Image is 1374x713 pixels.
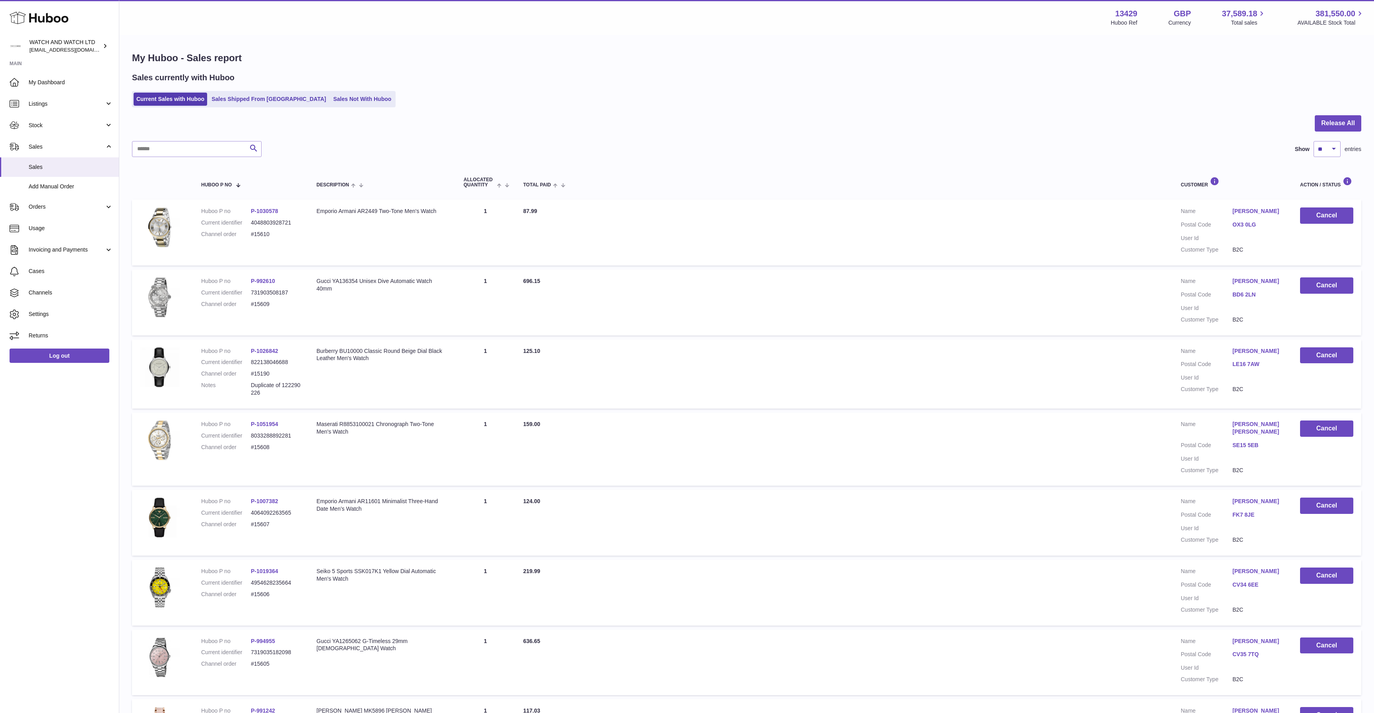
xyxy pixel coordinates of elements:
[1232,316,1284,324] dd: B2C
[251,231,301,238] dd: #15610
[251,568,278,574] a: P-1019364
[1300,347,1353,364] button: Cancel
[1181,651,1232,660] dt: Postal Code
[140,277,180,317] img: 1718701278.jpg
[251,498,278,504] a: P-1007382
[29,267,113,275] span: Cases
[201,277,251,285] dt: Huboo P no
[1232,511,1284,519] a: FK7 8JE
[1232,221,1284,229] a: OX3 0LG
[1232,291,1284,298] a: BD6 2LN
[140,637,180,677] img: 1719997027.jpg
[1181,455,1232,463] dt: User Id
[1181,536,1232,544] dt: Customer Type
[316,347,448,362] div: Burberry BU10000 Classic Round Beige Dial Black Leather Men's Watch
[1297,8,1364,27] a: 381,550.00 AVAILABLE Stock Total
[1300,277,1353,294] button: Cancel
[316,568,448,583] div: Seiko 5 Sports SSK017K1 Yellow Dial Automatic Men's Watch
[1232,347,1284,355] a: [PERSON_NAME]
[251,300,301,308] dd: #15609
[1315,115,1361,132] button: Release All
[1181,246,1232,254] dt: Customer Type
[132,52,1361,64] h1: My Huboo - Sales report
[1181,606,1232,614] dt: Customer Type
[1232,246,1284,254] dd: B2C
[251,591,301,598] dd: #15606
[1181,664,1232,672] dt: User Id
[29,100,105,108] span: Listings
[201,182,232,188] span: Huboo P no
[1297,19,1364,27] span: AVAILABLE Stock Total
[1181,676,1232,683] dt: Customer Type
[523,208,537,214] span: 87.99
[29,203,105,211] span: Orders
[201,637,251,645] dt: Huboo P no
[1295,145,1310,153] label: Show
[1181,177,1284,188] div: Customer
[1181,221,1232,231] dt: Postal Code
[251,660,301,668] dd: #15605
[251,579,301,587] dd: 4954628235664
[1181,207,1232,217] dt: Name
[1181,442,1232,451] dt: Postal Code
[29,310,113,318] span: Settings
[1181,467,1232,474] dt: Customer Type
[1174,8,1191,19] strong: GBP
[1181,568,1232,577] dt: Name
[251,358,301,366] dd: 822138046688
[1232,568,1284,575] a: [PERSON_NAME]
[251,289,301,296] dd: 731903508187
[201,207,251,215] dt: Huboo P no
[1316,8,1355,19] span: 381,550.00
[251,278,275,284] a: P-992610
[523,568,540,574] span: 219.99
[251,649,301,656] dd: 7319035182098
[316,207,448,215] div: Emporio Armani AR2449 Two-Tone Men's Watch
[134,93,207,106] a: Current Sales with Huboo
[1232,676,1284,683] dd: B2C
[1231,19,1266,27] span: Total sales
[201,509,251,517] dt: Current identifier
[29,163,113,171] span: Sales
[201,370,251,378] dt: Channel order
[209,93,329,106] a: Sales Shipped From [GEOGRAPHIC_DATA]
[201,347,251,355] dt: Huboo P no
[1300,498,1353,514] button: Cancel
[1232,536,1284,544] dd: B2C
[1181,304,1232,312] dt: User Id
[201,660,251,668] dt: Channel order
[29,183,113,190] span: Add Manual Order
[201,300,251,308] dt: Channel order
[1232,498,1284,505] a: [PERSON_NAME]
[251,370,301,378] dd: #15190
[1181,360,1232,370] dt: Postal Code
[1181,374,1232,382] dt: User Id
[1181,498,1232,507] dt: Name
[29,225,113,232] span: Usage
[1232,442,1284,449] a: SE15 5EB
[1300,420,1353,437] button: Cancel
[456,490,515,556] td: 1
[1181,291,1232,300] dt: Postal Code
[29,143,105,151] span: Sales
[523,638,540,644] span: 636.65
[456,630,515,696] td: 1
[316,637,448,653] div: Gucci YA1265062 G-Timeless 29mm [DEMOGRAPHIC_DATA] Watch
[1232,386,1284,393] dd: B2C
[1115,8,1137,19] strong: 13429
[29,122,105,129] span: Stock
[1232,207,1284,215] a: [PERSON_NAME]
[29,79,113,86] span: My Dashboard
[1300,568,1353,584] button: Cancel
[456,413,515,486] td: 1
[201,382,251,397] dt: Notes
[201,444,251,451] dt: Channel order
[1181,420,1232,438] dt: Name
[1181,511,1232,521] dt: Postal Code
[1232,651,1284,658] a: CV35 7TQ
[1222,8,1257,19] span: 37,589.18
[523,421,540,427] span: 159.00
[456,269,515,335] td: 1
[140,420,180,460] img: 1752578073.png
[251,509,301,517] dd: 4064092263565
